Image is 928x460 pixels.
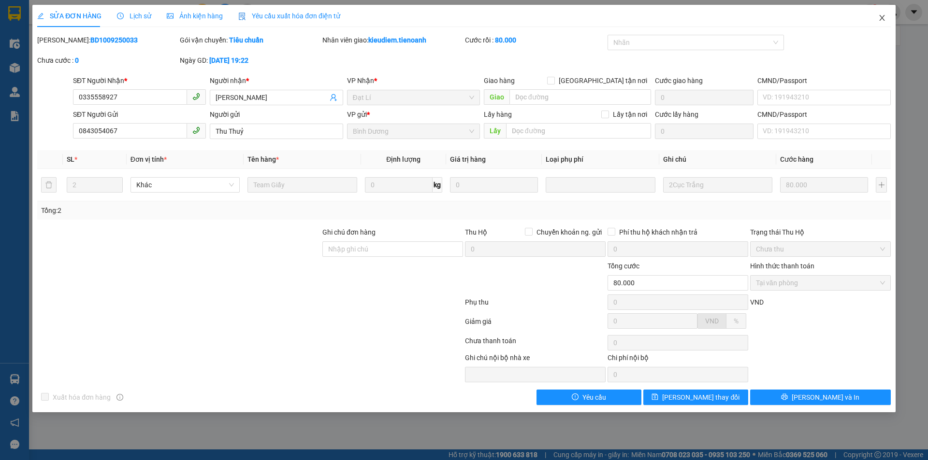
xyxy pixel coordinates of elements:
[353,124,474,139] span: Bình Dương
[347,77,374,84] span: VP Nhận
[659,150,776,169] th: Ghi chú
[192,93,200,100] span: phone
[465,352,606,367] div: Ghi chú nội bộ nhà xe
[322,241,463,257] input: Ghi chú đơn hàng
[37,55,178,66] div: Chưa cước :
[368,36,426,44] b: kieudiem.tienoanh
[330,94,337,101] span: user-add
[509,89,651,105] input: Dọc đường
[465,228,487,236] span: Thu Hộ
[643,390,748,405] button: save[PERSON_NAME] thay đổi
[484,123,506,139] span: Lấy
[247,177,357,193] input: VD: Bàn, Ghế
[41,205,358,216] div: Tổng: 2
[484,77,515,84] span: Giao hàng
[506,123,651,139] input: Dọc đường
[75,56,79,64] b: 0
[750,262,814,270] label: Hình thức thanh toán
[192,126,200,134] span: phone
[117,12,151,20] span: Lịch sử
[322,35,463,45] div: Nhân viên giao:
[167,12,223,20] span: Ảnh kiện hàng
[37,13,44,19] span: edit
[609,109,651,120] span: Lấy tận nơi
[450,155,486,163] span: Giá trị hàng
[247,155,279,163] span: Tên hàng
[116,394,123,401] span: info-circle
[750,227,891,237] div: Trạng thái Thu Hộ
[433,177,442,193] span: kg
[869,5,896,32] button: Close
[582,392,606,403] span: Yêu cầu
[238,13,246,20] img: icon
[615,227,701,237] span: Phí thu hộ khách nhận trả
[876,177,886,193] button: plus
[450,177,538,193] input: 0
[781,393,788,401] span: printer
[750,390,891,405] button: printer[PERSON_NAME] và In
[608,352,748,367] div: Chi phí nội bộ
[229,36,263,44] b: Tiêu chuẩn
[662,392,739,403] span: [PERSON_NAME] thay đổi
[655,77,703,84] label: Cước giao hàng
[322,228,376,236] label: Ghi chú đơn hàng
[167,13,174,19] span: picture
[757,75,890,86] div: CMND/Passport
[756,242,885,256] span: Chưa thu
[464,297,607,314] div: Phụ thu
[464,316,607,333] div: Giảm giá
[347,109,480,120] div: VP gửi
[542,150,659,169] th: Loại phụ phí
[663,177,772,193] input: Ghi Chú
[536,390,641,405] button: exclamation-circleYêu cầu
[210,75,343,86] div: Người nhận
[780,177,868,193] input: 0
[484,89,509,105] span: Giao
[652,393,658,401] span: save
[386,155,420,163] span: Định lượng
[353,90,474,105] span: Đạt Lí
[750,298,764,306] span: VND
[180,35,320,45] div: Gói vận chuyển:
[73,109,206,120] div: SĐT Người Gửi
[608,262,639,270] span: Tổng cước
[49,392,115,403] span: Xuất hóa đơn hàng
[705,317,719,325] span: VND
[484,111,512,118] span: Lấy hàng
[67,155,74,163] span: SL
[90,36,138,44] b: BD1009250033
[465,35,606,45] div: Cước rồi :
[495,36,516,44] b: 80.000
[37,35,178,45] div: [PERSON_NAME]:
[655,111,698,118] label: Cước lấy hàng
[757,109,890,120] div: CMND/Passport
[533,227,606,237] span: Chuyển khoản ng. gửi
[73,75,206,86] div: SĐT Người Nhận
[756,276,885,290] span: Tại văn phòng
[792,392,859,403] span: [PERSON_NAME] và In
[209,56,248,64] b: [DATE] 19:22
[655,124,754,139] input: Cước lấy hàng
[734,317,739,325] span: %
[180,55,320,66] div: Ngày GD:
[136,178,234,192] span: Khác
[780,155,813,163] span: Cước hàng
[130,155,167,163] span: Đơn vị tính
[117,13,124,19] span: clock-circle
[555,75,651,86] span: [GEOGRAPHIC_DATA] tận nơi
[878,14,886,22] span: close
[37,12,101,20] span: SỬA ĐƠN HÀNG
[41,177,57,193] button: delete
[572,393,579,401] span: exclamation-circle
[655,90,754,105] input: Cước giao hàng
[238,12,340,20] span: Yêu cầu xuất hóa đơn điện tử
[210,109,343,120] div: Người gửi
[464,335,607,352] div: Chưa thanh toán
